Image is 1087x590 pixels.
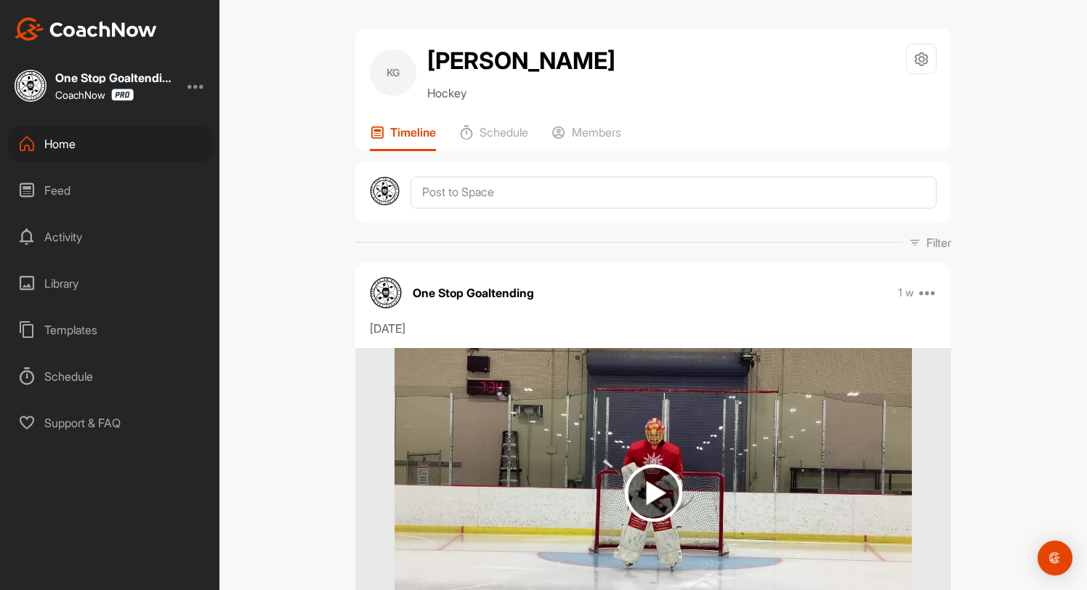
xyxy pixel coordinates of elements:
[480,125,528,140] p: Schedule
[8,126,213,162] div: Home
[8,265,213,302] div: Library
[572,125,621,140] p: Members
[370,277,402,309] img: avatar
[370,177,400,206] img: avatar
[427,84,615,102] p: Hockey
[8,219,213,255] div: Activity
[370,49,416,96] div: KG
[55,89,134,101] div: CoachNow
[390,125,436,140] p: Timeline
[8,405,213,441] div: Support & FAQ
[111,89,134,101] img: CoachNow Pro
[15,17,157,41] img: CoachNow
[926,234,951,251] p: Filter
[8,172,213,209] div: Feed
[8,312,213,348] div: Templates
[1038,541,1072,575] div: Open Intercom Messenger
[427,44,615,78] h2: [PERSON_NAME]
[370,320,937,337] div: [DATE]
[8,358,213,395] div: Schedule
[55,72,171,84] div: One Stop Goaltending
[625,464,682,522] img: play
[15,70,47,102] img: square_dd63dcaa2fae36c4e25aaf403537de18.jpg
[898,286,914,300] p: 1 w
[413,284,534,302] p: One Stop Goaltending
